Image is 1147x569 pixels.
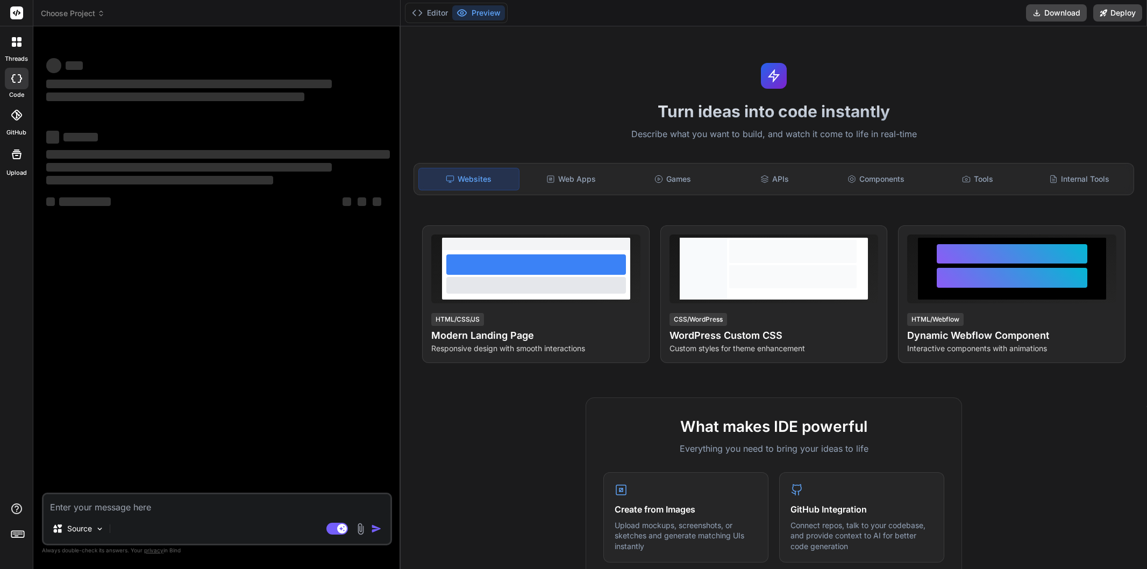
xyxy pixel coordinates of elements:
span: ‌ [66,61,83,70]
div: Tools [928,168,1028,190]
div: Web Apps [522,168,621,190]
h1: Turn ideas into code instantly [407,102,1141,121]
img: attachment [354,523,367,535]
img: icon [371,523,382,534]
span: ‌ [46,131,59,144]
div: Websites [418,168,519,190]
span: privacy [144,547,163,553]
button: Editor [408,5,452,20]
span: Choose Project [41,8,105,19]
div: Internal Tools [1030,168,1129,190]
span: ‌ [63,133,98,141]
div: Games [623,168,723,190]
div: CSS/WordPress [669,313,727,326]
img: Pick Models [95,524,104,534]
p: Responsive design with smooth interactions [431,343,640,354]
div: HTML/CSS/JS [431,313,484,326]
h4: GitHub Integration [790,503,933,516]
span: ‌ [373,197,381,206]
h4: Create from Images [615,503,757,516]
p: Everything you need to bring your ideas to life [603,442,944,455]
label: code [9,90,24,99]
h2: What makes IDE powerful [603,415,944,438]
div: HTML/Webflow [907,313,964,326]
span: ‌ [46,58,61,73]
button: Preview [452,5,505,20]
h4: Modern Landing Page [431,328,640,343]
button: Deploy [1093,4,1142,22]
p: Interactive components with animations [907,343,1116,354]
span: ‌ [46,150,390,159]
span: ‌ [46,93,304,101]
button: Download [1026,4,1087,22]
p: Upload mockups, screenshots, or sketches and generate matching UIs instantly [615,520,757,552]
p: Always double-check its answers. Your in Bind [42,545,392,556]
span: ‌ [46,176,273,184]
h4: WordPress Custom CSS [669,328,879,343]
p: Describe what you want to build, and watch it come to life in real-time [407,127,1141,141]
label: GitHub [6,128,26,137]
span: ‌ [46,163,332,172]
div: APIs [725,168,824,190]
h4: Dynamic Webflow Component [907,328,1116,343]
span: ‌ [358,197,366,206]
span: ‌ [46,80,332,88]
span: ‌ [46,197,55,206]
div: Components [827,168,926,190]
span: ‌ [343,197,351,206]
span: ‌ [59,197,111,206]
p: Connect repos, talk to your codebase, and provide context to AI for better code generation [790,520,933,552]
label: Upload [6,168,27,177]
p: Source [67,523,92,534]
p: Custom styles for theme enhancement [669,343,879,354]
label: threads [5,54,28,63]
